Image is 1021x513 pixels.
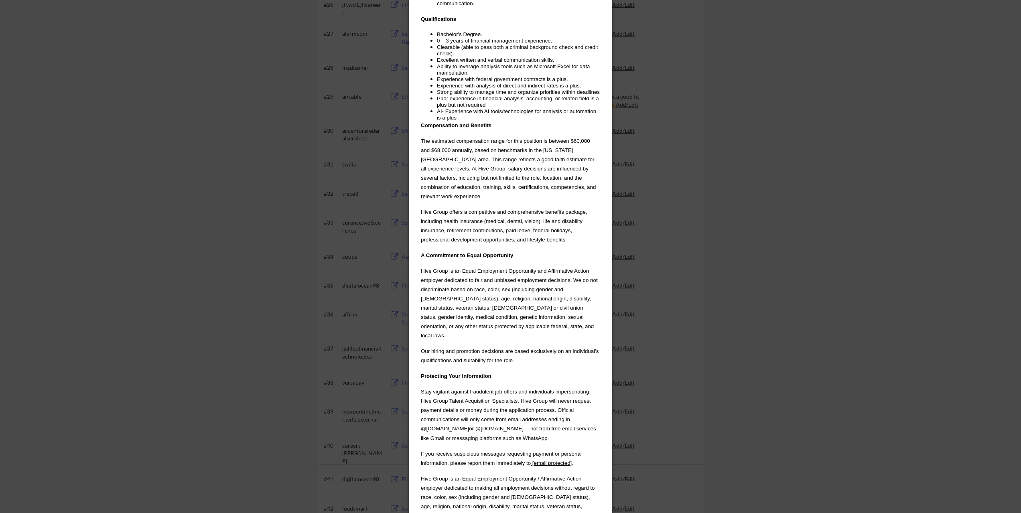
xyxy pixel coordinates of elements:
[437,76,568,82] span: Experience with federal government contracts is a plus.
[532,460,572,466] span: [email protected]
[437,38,552,44] span: 0 – 3 years of financial management experience.
[481,426,524,432] span: [DOMAIN_NAME]
[421,451,583,466] span: If you receive suspicious messages requesting payment or personal information, please report them...
[421,138,597,199] span: The estimated compensation range for this position is between $60,000 and $68,000 annually, based...
[437,108,598,121] span: AI- Experience with AI tools/technologies for analysis or automation is a plus
[437,57,554,63] span: Excellent written and verbal communication skills.
[421,348,600,363] span: Our hiring and promotion decisions are based exclusively on an individual’s qualifications and su...
[426,425,469,432] a: [DOMAIN_NAME]
[421,268,599,339] span: Hive Group is an Equal Employment Opportunity and Affirmative Action employer dedicated to fair a...
[426,426,469,432] span: [DOMAIN_NAME]
[437,31,482,37] span: Bachelor's Degree.
[481,425,524,432] a: [DOMAIN_NAME]
[421,16,456,22] span: Qualifications
[531,459,572,466] a: [email protected]
[437,95,600,108] span: Prior experience in financial analysis, accounting, or related field is a plus but not required
[437,44,599,57] span: Clearable (able to pass both a criminal background check and credit check).
[437,83,581,89] span: Experience with analysis of direct and indirect rates is a plus.
[421,426,597,441] span: — not from free email services like Gmail or messaging platforms such as WhatsApp.
[469,426,481,432] span: or @
[437,63,591,76] span: Ability to leverage analysis tools such as Microsoft Excel for data manipulation.
[421,122,491,128] span: Compensation and Benefits
[421,389,592,432] span: Stay vigilant against fraudulent job offers and individuals impersonating Hive Group Talent Acqui...
[437,89,600,95] span: Strong ability to manage time and organize priorities within deadlines
[572,460,573,466] span: .
[421,373,491,379] span: Protecting Your Information
[421,252,514,258] span: A Commitment to Equal Opportunity
[421,209,589,243] span: Hive Group offers a competitive and comprehensive benefits package, including health insurance (m...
